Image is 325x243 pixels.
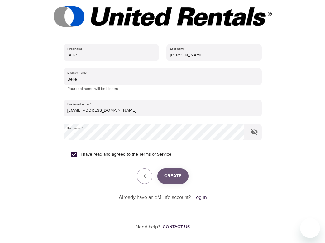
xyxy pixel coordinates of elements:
a: Contact us [160,224,190,230]
img: United%20Rentals%202.jpg [54,6,272,27]
p: Need help? [136,223,160,231]
iframe: Button to launch messaging window [300,218,320,238]
a: Terms of Service [139,151,171,158]
button: Create [157,168,189,184]
p: Your real name will be hidden. [68,86,257,92]
p: Already have an eM Life account? [119,194,191,201]
span: Create [164,172,182,180]
div: Contact us [163,224,190,230]
a: Log in [194,194,207,200]
span: I have read and agreed to the [81,151,171,158]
